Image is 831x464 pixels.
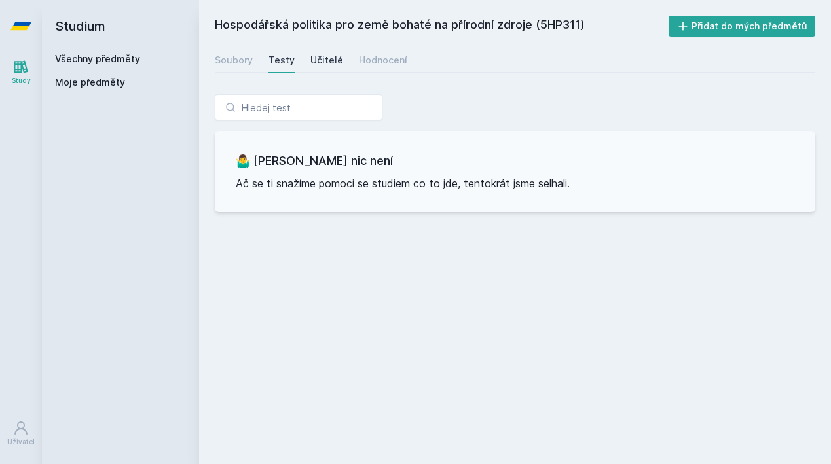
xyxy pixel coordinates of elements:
[215,94,382,120] input: Hledej test
[3,414,39,454] a: Uživatel
[12,76,31,86] div: Study
[669,16,816,37] button: Přidat do mých předmětů
[236,152,794,170] h3: 🤷‍♂️ [PERSON_NAME] nic není
[215,16,669,37] h2: Hospodářská politika pro země bohaté na přírodní zdroje (5HP311)
[310,47,343,73] a: Učitelé
[236,175,794,191] p: Ač se ti snažíme pomoci se studiem co to jde, tentokrát jsme selhali.
[268,54,295,67] div: Testy
[7,437,35,447] div: Uživatel
[359,47,407,73] a: Hodnocení
[310,54,343,67] div: Učitelé
[359,54,407,67] div: Hodnocení
[268,47,295,73] a: Testy
[55,53,140,64] a: Všechny předměty
[215,47,253,73] a: Soubory
[3,52,39,92] a: Study
[55,76,125,89] span: Moje předměty
[215,54,253,67] div: Soubory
